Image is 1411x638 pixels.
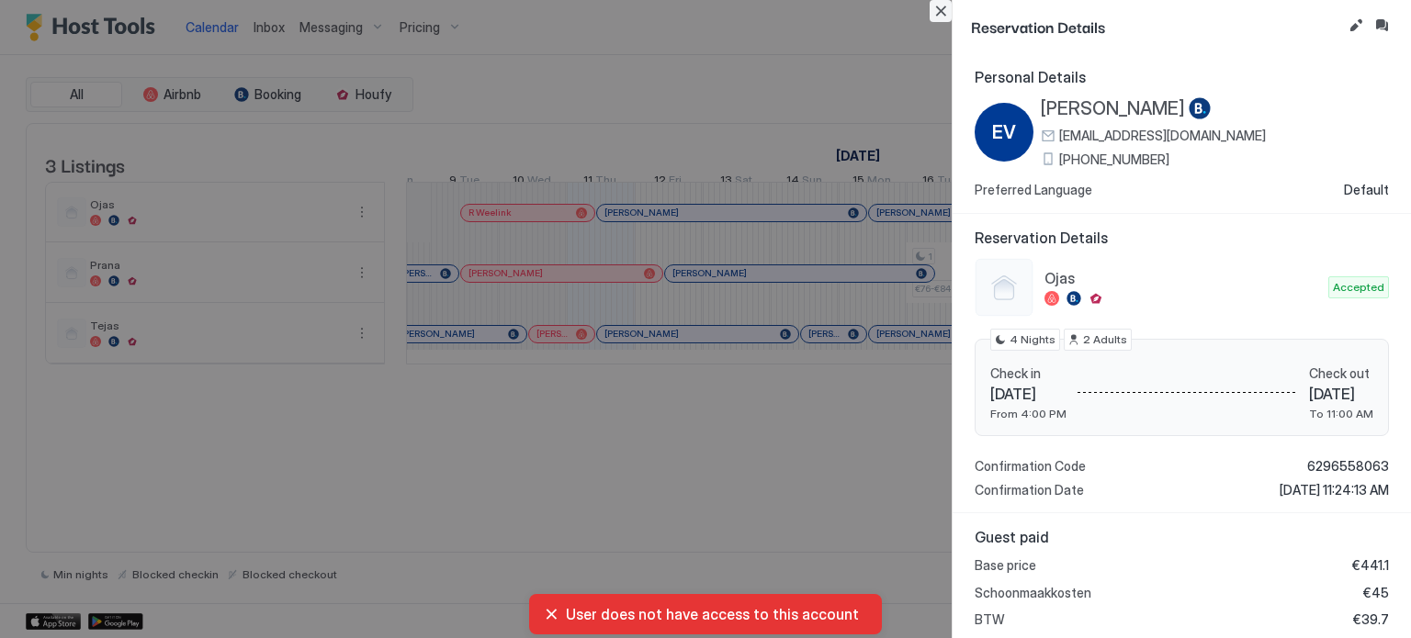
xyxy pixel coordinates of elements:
span: Check out [1309,365,1373,382]
span: 6296558063 [1307,458,1389,475]
span: €441.1 [1352,557,1389,574]
span: 4 Nights [1010,331,1055,348]
span: Check in [990,365,1067,382]
span: Confirmation Code [975,458,1086,475]
button: Edit reservation [1345,15,1367,37]
span: User does not have access to this account [566,605,867,623]
span: [EMAIL_ADDRESS][DOMAIN_NAME] [1059,128,1266,144]
span: Ojas [1044,269,1321,287]
span: [PHONE_NUMBER] [1059,151,1169,168]
span: Personal Details [975,68,1389,86]
span: Default [1344,182,1389,198]
span: To 11:00 AM [1309,407,1373,420]
span: EV [992,118,1016,146]
span: 2 Adults [1083,331,1127,348]
span: Guest paid [975,528,1389,546]
span: Confirmation Date [975,482,1084,498]
span: Accepted [1333,279,1384,296]
span: €45 [1363,585,1389,601]
span: From 4:00 PM [990,407,1067,420]
span: Schoonmaakkosten [975,585,1091,601]
span: Reservation Details [971,15,1341,38]
span: Base price [975,557,1036,574]
span: [DATE] [990,385,1067,403]
span: Preferred Language [975,182,1092,198]
span: [DATE] [1309,385,1373,403]
span: [DATE] 11:24:13 AM [1280,482,1389,498]
span: [PERSON_NAME] [1041,97,1185,120]
span: Reservation Details [975,229,1389,247]
button: Inbox [1371,15,1393,37]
